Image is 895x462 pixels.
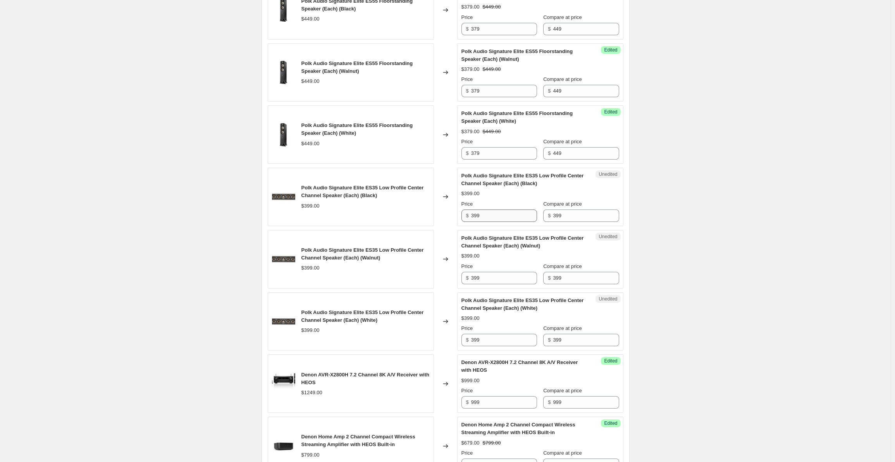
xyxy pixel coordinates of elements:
[461,65,480,73] div: $379.00
[543,450,582,456] span: Compare at price
[301,434,415,447] span: Denon Home Amp 2 Channel Compact Wireless Streaming Amplifier with HEOS Built-in
[604,420,617,426] span: Edited
[272,61,295,84] img: g107ES55BK-F_80x.jpg
[543,263,582,269] span: Compare at price
[599,234,617,240] span: Unedited
[301,309,424,323] span: Polk Audio Signature Elite ES35 Low Profile Center Channel Speaker (Each) (White)
[461,450,473,456] span: Price
[461,388,473,393] span: Price
[466,88,469,94] span: $
[301,185,424,198] span: Polk Audio Signature Elite ES35 Low Profile Center Channel Speaker (Each) (Black)
[301,60,413,74] span: Polk Audio Signature Elite ES55 Floorstanding Speaker (Each) (Walnut)
[301,264,320,272] div: $399.00
[604,358,617,364] span: Edited
[272,372,295,395] img: High--Denon_AVR_X2800H_E3_studioF_80x.jpg
[461,76,473,82] span: Price
[461,439,480,447] div: $679.00
[466,150,469,156] span: $
[461,173,584,186] span: Polk Audio Signature Elite ES35 Low Profile Center Channel Speaker (Each) (Black)
[461,190,480,198] div: $399.00
[599,171,617,177] span: Unedited
[301,389,322,397] div: $1249.00
[461,325,473,331] span: Price
[548,213,551,218] span: $
[301,451,320,459] div: $799.00
[466,275,469,281] span: $
[461,201,473,207] span: Price
[272,247,295,271] img: g107ES35BK-F_80x.jpg
[548,150,551,156] span: $
[461,359,578,373] span: Denon AVR-X2800H 7.2 Channel 8K A/V Receiver with HEOS
[548,399,551,405] span: $
[272,185,295,208] img: g107ES35BK-F_80x.jpg
[301,77,320,85] div: $449.00
[543,201,582,207] span: Compare at price
[543,388,582,393] span: Compare at price
[461,297,584,311] span: Polk Audio Signature Elite ES35 Low Profile Center Channel Speaker (Each) (White)
[483,65,501,73] strike: $449.00
[272,310,295,333] img: g107ES35BK-F_80x.jpg
[461,110,573,124] span: Polk Audio Signature Elite ES55 Floorstanding Speaker (Each) (White)
[461,48,573,62] span: Polk Audio Signature Elite ES55 Floorstanding Speaker (Each) (Walnut)
[461,139,473,144] span: Price
[461,14,473,20] span: Price
[466,399,469,405] span: $
[272,435,295,458] img: PDP-2_80x.png
[604,109,617,115] span: Edited
[543,139,582,144] span: Compare at price
[461,252,480,260] div: $399.00
[466,213,469,218] span: $
[466,337,469,343] span: $
[461,263,473,269] span: Price
[461,235,584,249] span: Polk Audio Signature Elite ES35 Low Profile Center Channel Speaker (Each) (Walnut)
[543,76,582,82] span: Compare at price
[548,26,551,32] span: $
[599,296,617,302] span: Unedited
[301,15,320,23] div: $449.00
[543,325,582,331] span: Compare at price
[548,88,551,94] span: $
[301,326,320,334] div: $399.00
[301,202,320,210] div: $399.00
[461,3,480,11] div: $379.00
[301,247,424,261] span: Polk Audio Signature Elite ES35 Low Profile Center Channel Speaker (Each) (Walnut)
[483,439,501,447] strike: $799.00
[483,128,501,136] strike: $449.00
[461,377,480,385] div: $999.00
[461,128,480,136] div: $379.00
[548,275,551,281] span: $
[272,123,295,146] img: g107ES55BK-F_80x.jpg
[543,14,582,20] span: Compare at price
[301,140,320,148] div: $449.00
[461,422,575,435] span: Denon Home Amp 2 Channel Compact Wireless Streaming Amplifier with HEOS Built-in
[461,314,480,322] div: $399.00
[548,337,551,343] span: $
[483,3,501,11] strike: $449.00
[301,372,429,385] span: Denon AVR-X2800H 7.2 Channel 8K A/V Receiver with HEOS
[466,26,469,32] span: $
[301,122,413,136] span: Polk Audio Signature Elite ES55 Floorstanding Speaker (Each) (White)
[604,47,617,53] span: Edited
